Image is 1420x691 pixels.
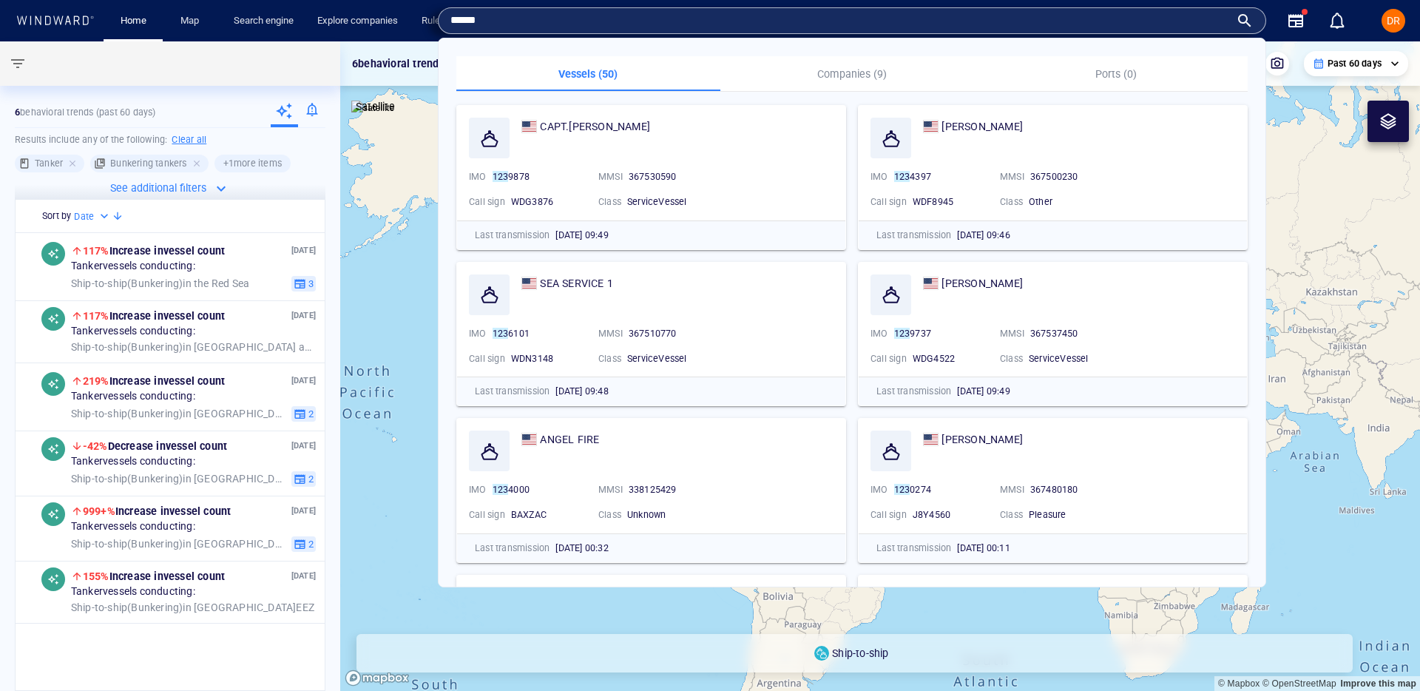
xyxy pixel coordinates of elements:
[311,8,404,34] a: Explore companies
[598,483,623,496] p: MMSI
[521,274,613,292] a: SEA SERVICE 1
[870,170,888,183] p: IMO
[469,352,505,365] p: Call sign
[475,542,550,555] p: Last transmission
[306,277,314,291] span: 3
[508,484,530,495] span: 4000
[169,8,216,34] button: Map
[306,408,314,421] span: 2
[1000,195,1023,209] p: Class
[469,508,505,522] p: Call sign
[469,195,505,209] p: Call sign
[870,195,907,209] p: Call sign
[71,341,183,353] span: Ship-to-ship ( Bunkering )
[1357,624,1409,680] iframe: Chat
[71,277,249,291] span: in the Red Sea
[291,439,316,454] p: [DATE]
[913,353,955,364] span: WDG4522
[1218,678,1260,689] a: Mapbox
[83,375,109,387] span: 219%
[1029,195,1118,209] div: Other
[511,509,547,520] span: BAXZAC
[291,276,316,292] button: 3
[1328,57,1382,70] p: Past 60 days
[540,274,613,292] span: SEA SERVICE 1
[1029,508,1118,522] div: Pleasure
[291,309,316,323] p: [DATE]
[993,65,1239,83] p: Ports (0)
[540,277,613,289] span: SEA SERVICE 1
[291,505,316,519] p: [DATE]
[71,521,195,534] span: Tanker vessels conducting:
[291,471,316,488] button: 2
[540,434,599,445] span: ANGEL FIRE
[469,327,487,340] p: IMO
[15,128,325,152] h6: Results include any of the following:
[71,391,195,404] span: Tanker vessels conducting:
[74,209,94,224] h6: Date
[71,473,285,486] span: in [GEOGRAPHIC_DATA] EEZ
[291,374,316,388] p: [DATE]
[941,434,1023,445] span: [PERSON_NAME]
[957,542,1010,553] span: [DATE] 00:11
[508,328,530,339] span: 6101
[598,195,621,209] p: Class
[228,8,300,34] a: Search engine
[910,484,931,495] span: 0274
[870,508,907,522] p: Call sign
[15,155,84,172] div: Tanker
[876,385,951,398] p: Last transmission
[627,508,716,522] div: Unknown
[74,209,112,224] div: Date
[83,505,231,517] span: Increase in vessel count
[555,385,608,397] span: [DATE] 09:48
[493,484,509,495] mark: 123
[832,644,888,662] p: Ship-to-ship
[90,155,208,172] div: Bunkering tankers
[913,196,953,207] span: WDF8945
[291,570,316,584] p: [DATE]
[521,431,599,448] a: ANGEL FIRE
[83,570,109,582] span: 155%
[894,171,910,182] mark: 123
[910,328,931,339] span: 9737
[83,505,115,517] span: 999+%
[870,483,888,496] p: IMO
[340,41,1420,691] canvas: Map
[941,277,1023,289] span: [PERSON_NAME]
[110,156,186,171] h6: Bunkering tankers
[540,431,599,448] span: ANGEL FIRE
[71,456,195,469] span: Tanker vessels conducting:
[876,542,951,555] p: Last transmission
[627,195,716,209] div: ServiceVessel
[71,326,195,339] span: Tanker vessels conducting:
[172,132,206,147] h6: Clear all
[35,156,63,171] h6: Tanker
[345,670,410,687] a: Mapbox logo
[870,352,907,365] p: Call sign
[923,274,1023,292] a: [PERSON_NAME]
[941,274,1023,292] span: WILLIAM S
[598,327,623,340] p: MMSI
[913,509,950,520] span: J8Y4560
[598,352,621,365] p: Class
[508,171,530,182] span: 9878
[729,65,976,83] p: Companies (9)
[511,196,553,207] span: WDG3876
[941,121,1023,132] span: [PERSON_NAME]
[1000,352,1023,365] p: Class
[115,8,152,34] a: Home
[71,586,195,599] span: Tanker vessels conducting:
[894,484,910,495] mark: 123
[83,245,225,257] span: Increase in vessel count
[291,406,316,422] button: 2
[83,310,109,322] span: 117%
[223,156,282,171] h6: + 1 more items
[71,473,183,485] span: Ship-to-ship ( Bunkering )
[1030,328,1078,339] span: 367537450
[555,229,608,240] span: [DATE] 09:49
[83,310,225,322] span: Increase in vessel count
[475,229,550,242] p: Last transmission
[1313,57,1399,70] div: Past 60 days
